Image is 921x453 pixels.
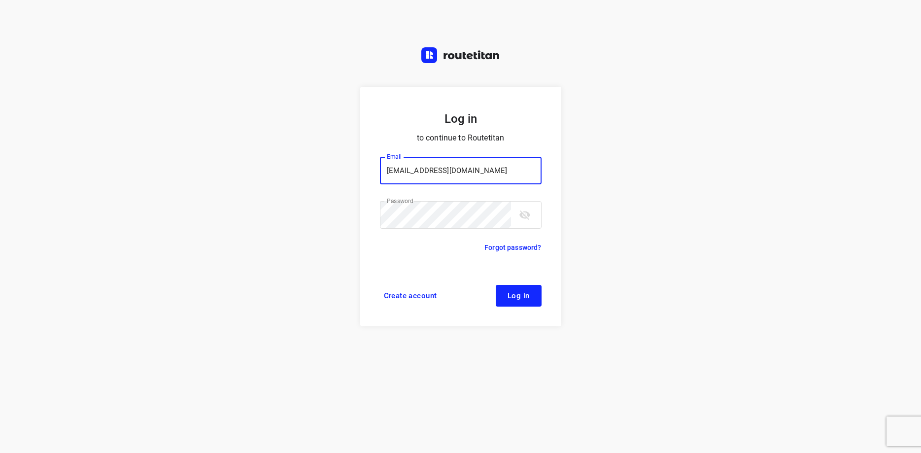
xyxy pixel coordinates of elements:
img: Routetitan [421,47,500,63]
a: Routetitan [421,47,500,66]
p: to continue to Routetitan [380,131,542,145]
a: Forgot password? [484,242,541,253]
h5: Log in [380,110,542,127]
button: toggle password visibility [515,205,535,225]
span: Create account [384,292,437,300]
span: Log in [508,292,530,300]
button: Log in [496,285,542,307]
a: Create account [380,285,441,307]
